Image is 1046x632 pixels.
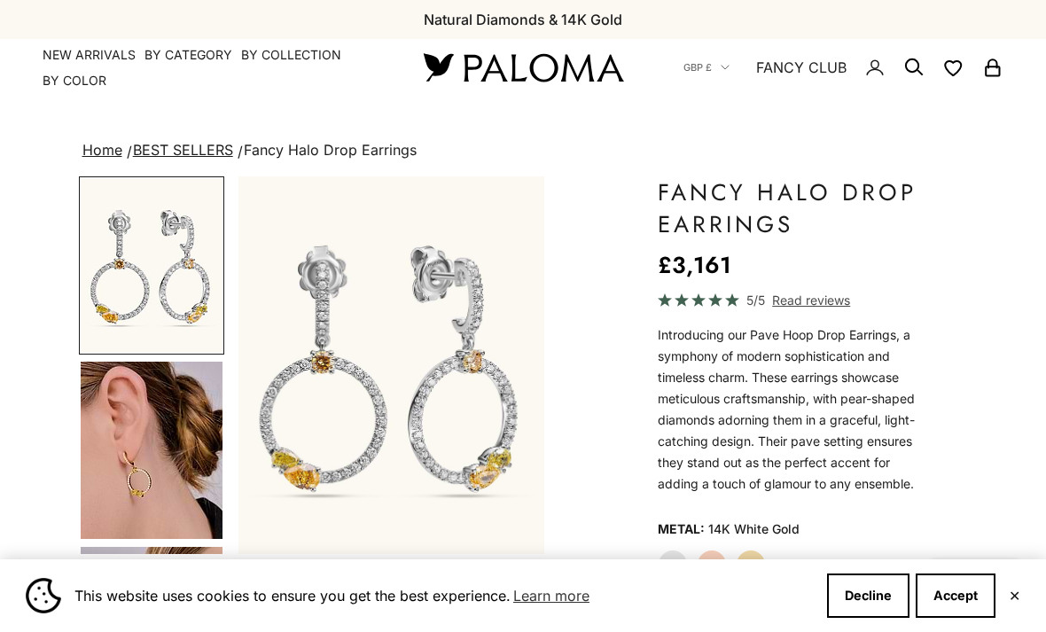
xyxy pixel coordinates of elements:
[683,59,730,75] button: GBP £
[683,39,1003,96] nav: Secondary navigation
[772,290,850,310] span: Read reviews
[708,516,800,542] variant-option-value: 14K White Gold
[74,582,813,609] span: This website uses cookies to ensure you get the best experience.
[81,178,222,353] img: #WhiteGold
[79,176,224,355] button: Go to item 2
[81,362,222,539] img: #YellowGold #WhiteGold #RoseGold
[658,324,924,495] div: Introducing our Pave Hoop Drop Earrings, a symphony of modern sophistication and timeless charm. ...
[511,582,592,609] a: Learn more
[658,516,705,542] legend: Metal:
[241,46,341,64] summary: By Collection
[238,176,544,554] img: #WhiteGold
[43,72,106,90] summary: By Color
[244,141,417,159] span: Fancy Halo Drop Earrings
[424,8,622,31] p: Natural Diamonds & 14K Gold
[746,290,765,310] span: 5/5
[916,573,995,618] button: Accept
[658,247,731,283] sale-price: £3,161
[133,141,233,159] a: BEST SELLERS
[658,176,924,240] h1: Fancy Halo Drop Earrings
[79,138,968,163] nav: breadcrumbs
[43,46,381,90] nav: Primary navigation
[43,46,136,64] a: NEW ARRIVALS
[756,56,847,79] a: FANCY CLUB
[26,578,61,613] img: Cookie banner
[82,141,122,159] a: Home
[1009,590,1020,601] button: Close
[144,46,232,64] summary: By Category
[79,360,224,541] button: Go to item 4
[658,290,924,310] a: 5/5 Read reviews
[683,59,712,75] span: GBP £
[827,573,909,618] button: Decline
[238,176,544,554] div: Item 2 of 15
